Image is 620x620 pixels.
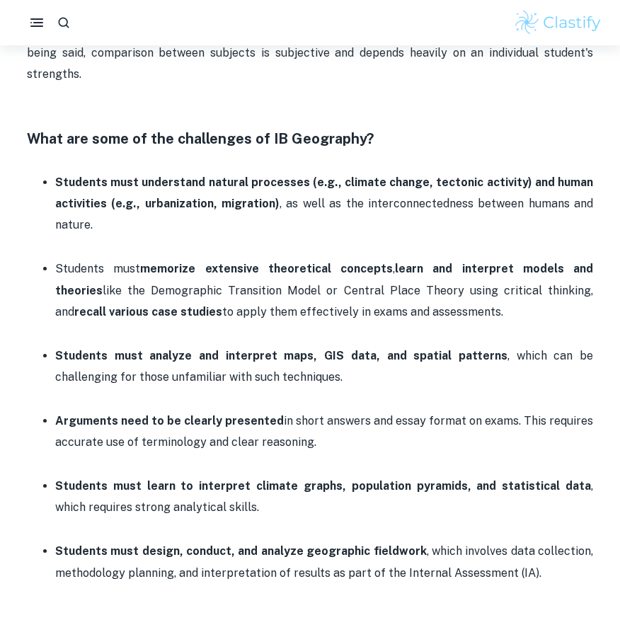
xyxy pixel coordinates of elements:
[55,258,593,323] p: Students must , like the Demographic Transition Model or Central Place Theory using critical thin...
[55,172,593,236] p: , as well as the interconnectedness between humans and nature.
[140,262,393,275] strong: memorize extensive theoretical concepts
[55,262,593,297] strong: learn and interpret models and theories
[55,541,593,584] p: , which involves data collection, methodology planning, and interpretation of results as part of ...
[55,414,284,427] strong: Arguments need to be clearly presented
[55,345,593,389] p: , which can be challenging for those unfamiliar with such techniques.
[55,544,427,558] strong: Students must design, conduct, and analyze geographic fieldwork
[55,476,593,519] p: , which requires strong analytical skills.
[55,411,593,454] p: in short answers and essay format on exams. This requires accurate use of terminology and clear r...
[55,176,310,189] strong: Students must understand natural processes
[27,128,593,149] h3: What are some of the challenges of IB Geography?
[55,176,593,210] strong: (e.g., climate change, tectonic activity) and human activities
[55,479,591,493] strong: Students must learn to interpret climate graphs, population pyramids, and statistical data
[55,349,507,362] strong: Students must analyze and interpret maps, GIS data, and spatial patterns
[74,305,222,318] strong: recall various case studies
[111,197,280,210] strong: (e.g., urbanization, migration)
[513,8,603,37] img: Clastify logo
